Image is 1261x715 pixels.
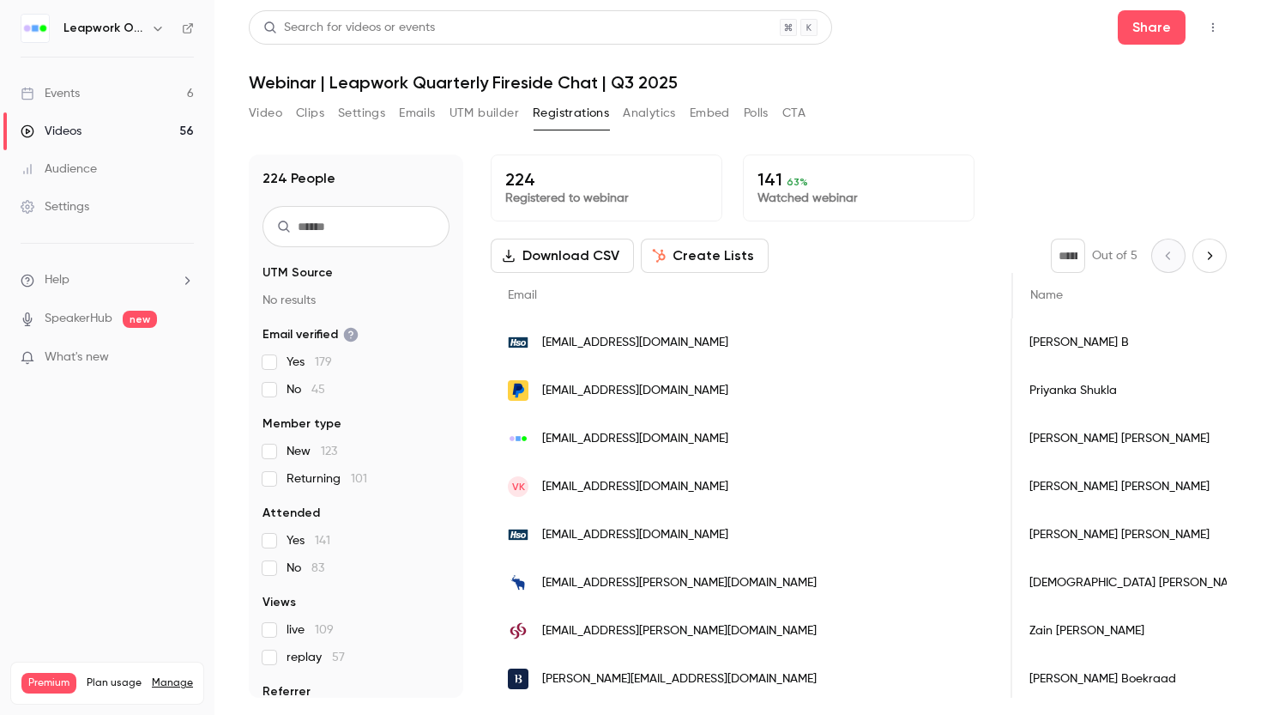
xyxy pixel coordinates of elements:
[623,100,676,127] button: Analytics
[123,311,157,328] span: new
[1092,247,1137,264] p: Out of 5
[542,622,817,640] span: [EMAIL_ADDRESS][PERSON_NAME][DOMAIN_NAME]
[508,524,528,545] img: hso.com
[641,239,769,273] button: Create Lists
[262,505,320,522] span: Attended
[542,382,728,400] span: [EMAIL_ADDRESS][DOMAIN_NAME]
[21,123,81,140] div: Videos
[508,669,528,689] img: bucherer.com
[533,100,609,127] button: Registrations
[690,100,730,127] button: Embed
[287,649,345,666] span: replay
[21,198,89,215] div: Settings
[152,676,193,690] a: Manage
[21,161,97,178] div: Audience
[21,85,80,102] div: Events
[287,354,332,371] span: Yes
[87,676,142,690] span: Plan usage
[1199,14,1227,41] button: Top Bar Actions
[542,334,728,352] span: [EMAIL_ADDRESS][DOMAIN_NAME]
[262,326,359,343] span: Email verified
[287,532,330,549] span: Yes
[508,289,537,301] span: Email
[315,535,330,547] span: 141
[542,574,817,592] span: [EMAIL_ADDRESS][PERSON_NAME][DOMAIN_NAME]
[311,562,324,574] span: 83
[262,594,296,611] span: Views
[262,264,333,282] span: UTM Source
[287,560,324,577] span: No
[1030,289,1063,301] span: Name
[542,430,728,448] span: [EMAIL_ADDRESS][DOMAIN_NAME]
[1118,10,1186,45] button: Share
[505,169,708,190] p: 224
[512,479,525,494] span: VK
[491,239,634,273] button: Download CSV
[287,443,337,460] span: New
[505,190,708,207] p: Registered to webinar
[1192,239,1227,273] button: Next page
[542,478,728,496] span: [EMAIL_ADDRESS][DOMAIN_NAME]
[21,271,194,289] li: help-dropdown-opener
[287,381,325,398] span: No
[63,20,144,37] h6: Leapwork Online Event
[296,100,324,127] button: Clips
[542,526,728,544] span: [EMAIL_ADDRESS][DOMAIN_NAME]
[782,100,805,127] button: CTA
[449,100,519,127] button: UTM builder
[508,621,528,641] img: cbq.qa
[542,670,817,688] span: [PERSON_NAME][EMAIL_ADDRESS][DOMAIN_NAME]
[249,100,282,127] button: Video
[262,415,341,433] span: Member type
[508,380,528,401] img: paypal.com
[287,621,334,639] span: live
[21,15,49,42] img: Leapwork Online Event
[287,470,367,488] span: Returning
[508,573,528,593] img: cargobull.com
[315,624,334,636] span: 109
[315,356,332,368] span: 179
[508,428,528,449] img: leapwork.com
[787,176,808,188] span: 63 %
[262,683,311,700] span: Referrer
[45,271,69,289] span: Help
[45,348,109,367] span: What's new
[757,169,960,190] p: 141
[508,332,528,353] img: hso.com
[262,168,335,189] h1: 224 People
[262,292,449,309] p: No results
[321,445,337,457] span: 123
[311,384,325,396] span: 45
[351,473,367,485] span: 101
[21,673,76,694] span: Premium
[744,100,769,127] button: Polls
[45,310,112,328] a: SpeakerHub
[399,100,435,127] button: Emails
[338,100,385,127] button: Settings
[173,350,194,366] iframe: Noticeable Trigger
[332,651,345,663] span: 57
[263,19,435,37] div: Search for videos or events
[757,190,960,207] p: Watched webinar
[249,72,1227,93] h1: Webinar | Leapwork Quarterly Fireside Chat | Q3 2025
